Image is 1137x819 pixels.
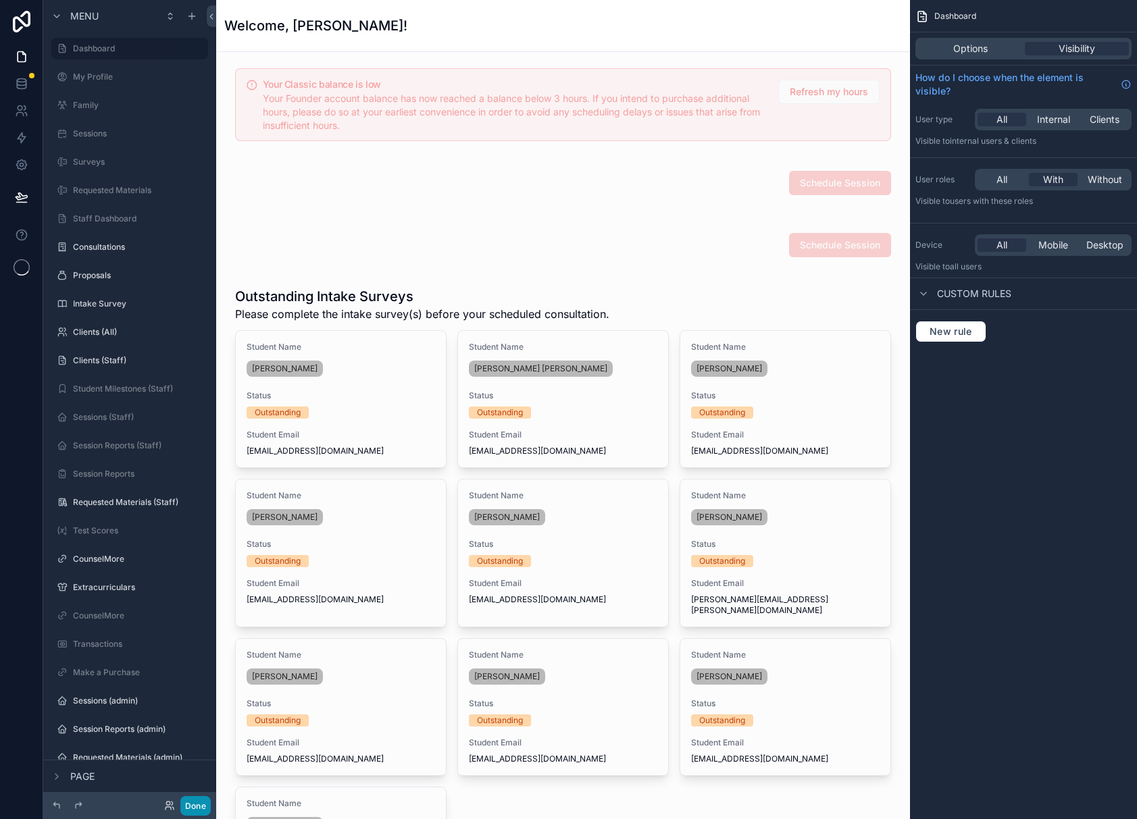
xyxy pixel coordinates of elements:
[1043,173,1063,186] span: With
[51,151,208,173] a: Surveys
[51,321,208,343] a: Clients (All)
[73,213,205,224] label: Staff Dashboard
[51,463,208,485] a: Session Reports
[1059,42,1095,55] span: Visibility
[73,157,205,167] label: Surveys
[950,136,1036,146] span: Internal users & clients
[73,384,205,394] label: Student Milestones (Staff)
[51,633,208,655] a: Transactions
[915,136,1132,147] p: Visible to
[73,270,205,281] label: Proposals
[924,325,978,338] span: New rule
[51,208,208,230] a: Staff Dashboard
[51,38,208,59] a: Dashboard
[996,238,1007,252] span: All
[70,9,99,23] span: Menu
[73,327,205,338] label: Clients (All)
[224,16,407,35] h1: Welcome, [PERSON_NAME]!
[937,287,1011,300] span: Custom rules
[73,554,205,564] label: CounselMore
[73,525,205,536] label: Test Scores
[1090,113,1119,126] span: Clients
[1037,113,1070,126] span: Internal
[51,66,208,88] a: My Profile
[953,42,988,55] span: Options
[73,72,205,82] label: My Profile
[73,469,205,479] label: Session Reports
[73,355,205,366] label: Clients (Staff)
[51,718,208,740] a: Session Reports (admin)
[996,113,1007,126] span: All
[73,298,205,309] label: Intake Survey
[1086,238,1123,252] span: Desktop
[51,95,208,116] a: Family
[73,440,205,451] label: Session Reports (Staff)
[73,667,205,678] label: Make a Purchase
[51,747,208,768] a: Requested Materials (admin)
[950,261,982,271] span: all users
[51,690,208,712] a: Sessions (admin)
[51,236,208,258] a: Consultations
[51,378,208,400] a: Student Milestones (Staff)
[73,43,200,54] label: Dashboard
[51,350,208,371] a: Clients (Staff)
[915,114,969,125] label: User type
[51,435,208,456] a: Session Reports (Staff)
[950,196,1033,206] span: Users with these roles
[915,321,986,342] button: New rule
[73,695,205,706] label: Sessions (admin)
[73,639,205,650] label: Transactions
[1038,238,1068,252] span: Mobile
[1088,173,1122,186] span: Without
[934,11,976,22] span: Dashboard
[73,128,205,139] label: Sessions
[70,770,95,783] span: Page
[51,293,208,315] a: Intake Survey
[915,261,1132,272] p: Visible to
[51,265,208,286] a: Proposals
[73,610,205,621] label: CounselMore
[915,71,1132,98] a: How do I choose when the element is visible?
[51,123,208,144] a: Sessions
[915,240,969,250] label: Device
[73,185,205,196] label: Requested Materials
[73,582,205,593] label: Extracurriculars
[915,196,1132,207] p: Visible to
[915,174,969,185] label: User roles
[180,796,211,816] button: Done
[73,100,205,111] label: Family
[915,71,1115,98] span: How do I choose when the element is visible?
[996,173,1007,186] span: All
[51,180,208,201] a: Requested Materials
[51,492,208,513] a: Requested Materials (Staff)
[73,242,205,253] label: Consultations
[73,412,205,423] label: Sessions (Staff)
[73,497,205,508] label: Requested Materials (Staff)
[51,520,208,541] a: Test Scores
[73,752,205,763] label: Requested Materials (admin)
[51,406,208,428] a: Sessions (Staff)
[73,724,205,735] label: Session Reports (admin)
